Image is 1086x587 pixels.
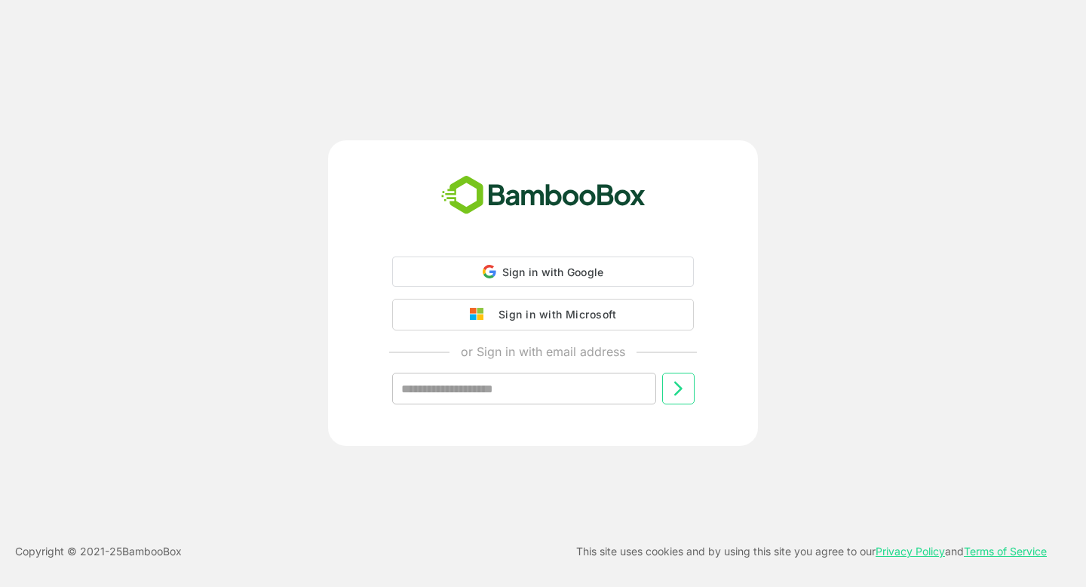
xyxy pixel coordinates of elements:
[15,542,182,561] p: Copyright © 2021- 25 BambooBox
[392,299,694,330] button: Sign in with Microsoft
[491,305,616,324] div: Sign in with Microsoft
[576,542,1047,561] p: This site uses cookies and by using this site you agree to our and
[470,308,491,321] img: google
[433,171,654,220] img: bamboobox
[502,266,604,278] span: Sign in with Google
[964,545,1047,558] a: Terms of Service
[876,545,945,558] a: Privacy Policy
[392,257,694,287] div: Sign in with Google
[461,343,625,361] p: or Sign in with email address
